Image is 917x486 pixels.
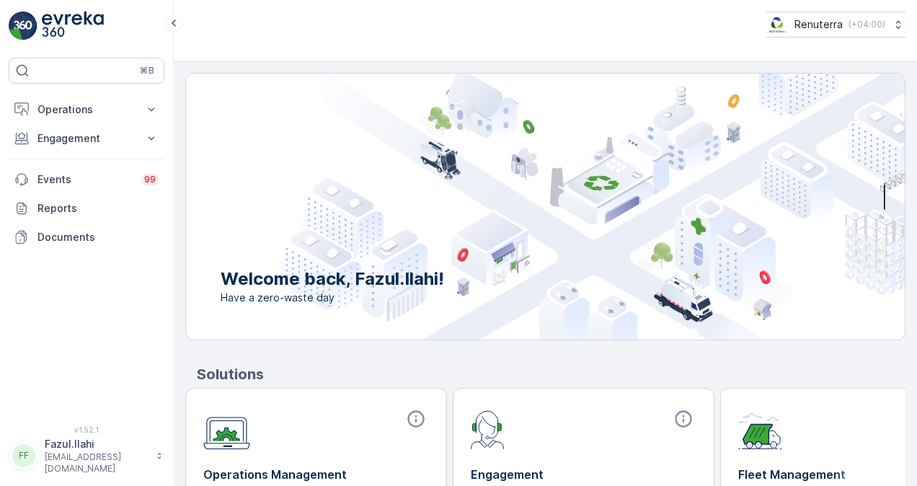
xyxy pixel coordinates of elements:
[9,194,164,223] a: Reports
[37,172,133,187] p: Events
[738,409,782,449] img: module-icon
[140,65,154,76] p: ⌘B
[37,102,136,117] p: Operations
[144,174,156,185] p: 99
[849,19,885,30] p: ( +04:00 )
[9,223,164,252] a: Documents
[281,74,905,340] img: city illustration
[471,466,696,483] p: Engagement
[9,95,164,124] button: Operations
[37,230,159,244] p: Documents
[45,451,149,474] p: [EMAIL_ADDRESS][DOMAIN_NAME]
[9,124,164,153] button: Engagement
[9,12,37,40] img: logo
[9,425,164,434] span: v 1.52.1
[12,444,35,467] div: FF
[794,17,843,32] p: Renuterra
[221,268,444,291] p: Welcome back, Fazul.Ilahi!
[9,437,164,474] button: FFFazul.Ilahi[EMAIL_ADDRESS][DOMAIN_NAME]
[197,363,905,385] p: Solutions
[42,12,104,40] img: logo_light-DOdMpM7g.png
[45,437,149,451] p: Fazul.Ilahi
[471,409,505,449] img: module-icon
[221,291,444,305] span: Have a zero-waste day
[766,12,905,37] button: Renuterra(+04:00)
[203,409,250,450] img: module-icon
[37,131,136,146] p: Engagement
[203,466,429,483] p: Operations Management
[37,201,159,216] p: Reports
[766,17,789,32] img: Screenshot_2024-07-26_at_13.33.01.png
[9,165,164,194] a: Events99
